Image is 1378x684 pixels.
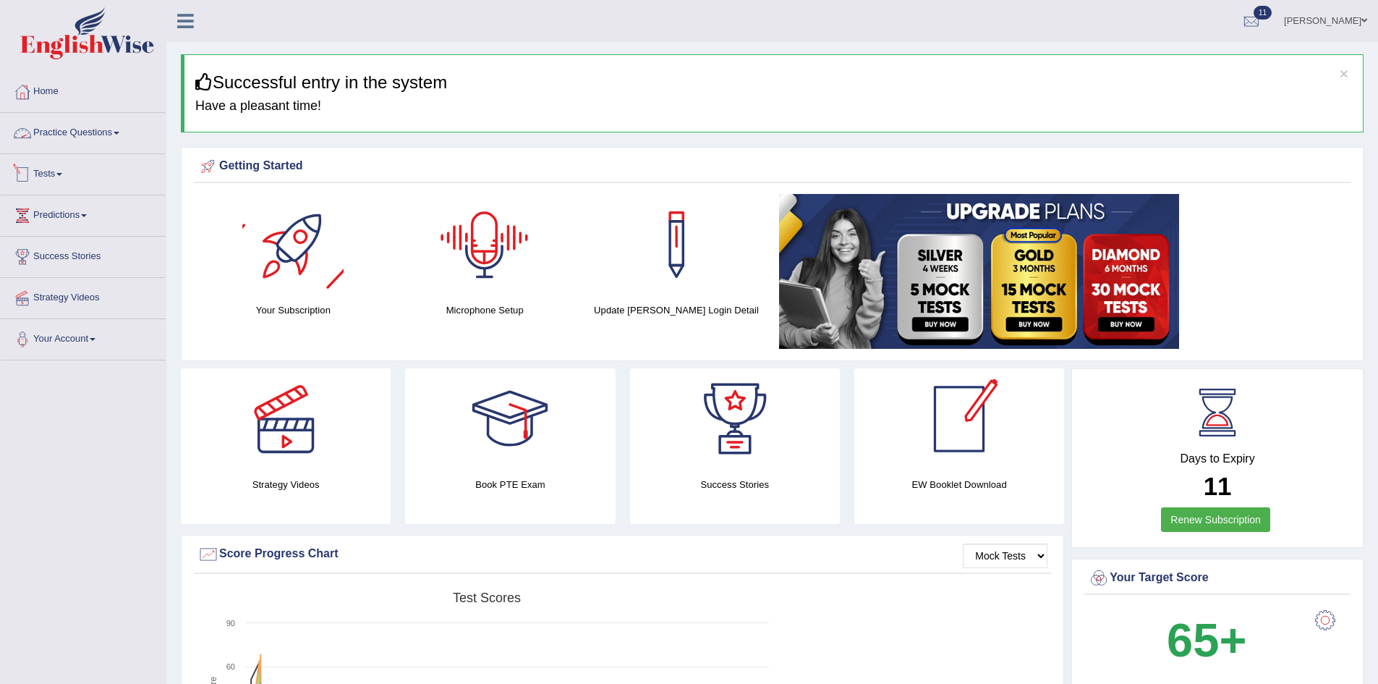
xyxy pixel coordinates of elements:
[1,72,166,108] a: Home
[195,73,1352,92] h3: Successful entry in the system
[197,156,1347,177] div: Getting Started
[1340,66,1348,81] button: ×
[1,154,166,190] a: Tests
[854,477,1064,492] h4: EW Booklet Download
[1167,614,1246,667] b: 65+
[405,477,615,492] h4: Book PTE Exam
[1,319,166,355] a: Your Account
[1,278,166,314] a: Strategy Videos
[588,303,765,318] h4: Update [PERSON_NAME] Login Detail
[779,194,1179,349] img: small5.jpg
[1254,6,1272,20] span: 11
[205,303,382,318] h4: Your Subscription
[1,113,166,149] a: Practice Questions
[1088,452,1347,465] h4: Days to Expiry
[226,662,235,671] text: 60
[630,477,840,492] h4: Success Stories
[1,195,166,232] a: Predictions
[197,544,1047,565] div: Score Progress Chart
[1161,507,1270,532] a: Renew Subscription
[226,619,235,628] text: 90
[1088,567,1347,589] div: Your Target Score
[453,591,521,605] tspan: Test scores
[195,99,1352,114] h4: Have a pleasant time!
[1,237,166,273] a: Success Stories
[181,477,391,492] h4: Strategy Videos
[396,303,574,318] h4: Microphone Setup
[1204,472,1232,500] b: 11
